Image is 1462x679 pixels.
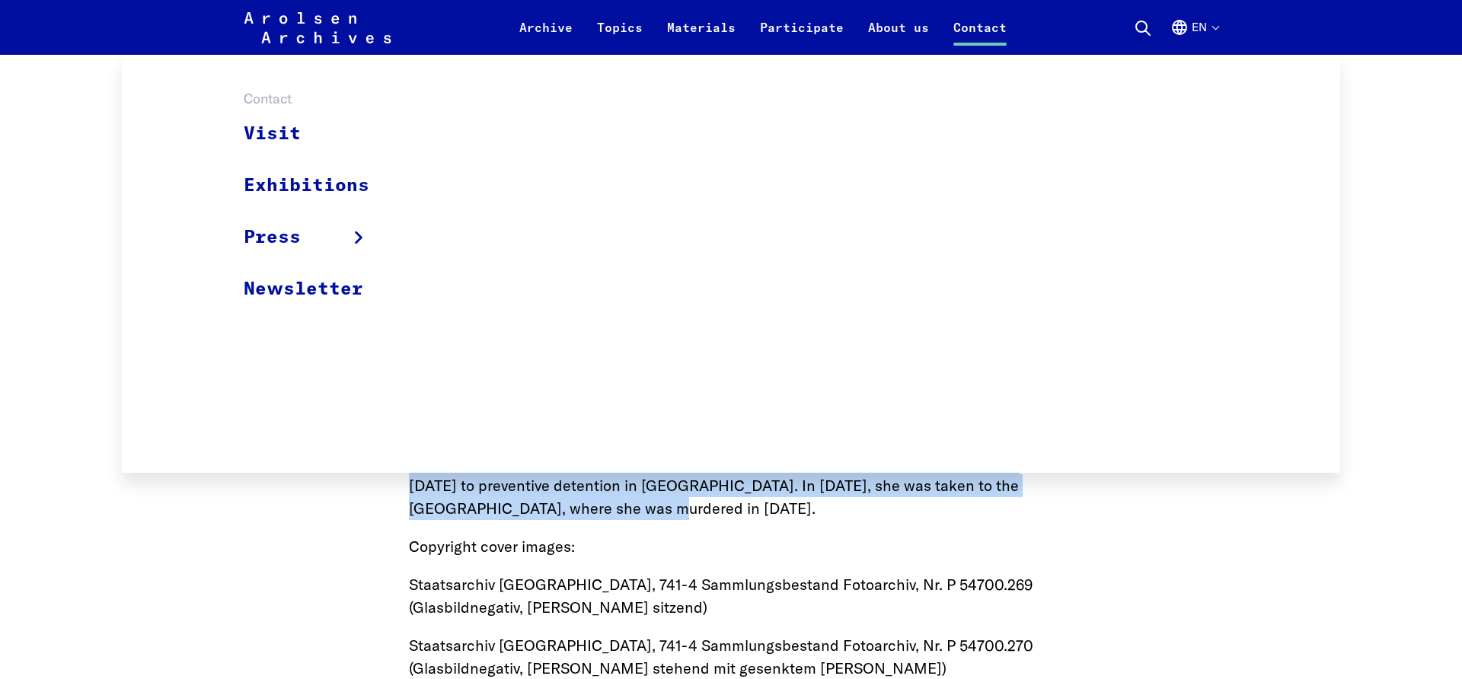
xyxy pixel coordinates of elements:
[409,535,1053,558] p: Copyright cover images:
[409,573,1053,619] p: Staatsarchiv [GEOGRAPHIC_DATA], 741-4 Sammlungsbestand Fotoarchiv, Nr. P 54700.269 (Glasbildnegat...
[941,18,1019,55] a: Contact
[244,109,389,314] ul: Contact
[1170,18,1218,55] button: English, language selection
[507,18,585,55] a: Archive
[244,212,389,263] a: Press
[507,9,1019,46] nav: Primary
[244,224,301,251] span: Press
[244,263,389,314] a: Newsletter
[655,18,748,55] a: Materials
[856,18,941,55] a: About us
[748,18,856,55] a: Participate
[244,109,389,160] a: Visit
[244,160,389,212] a: Exhibitions
[585,18,655,55] a: Topics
